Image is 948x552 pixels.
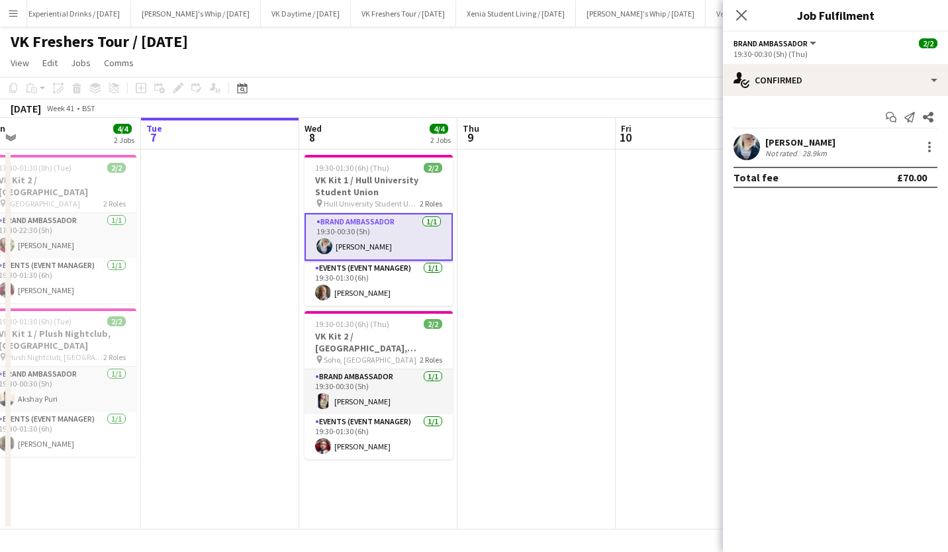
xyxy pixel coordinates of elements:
a: Edit [37,54,63,71]
span: Edit [42,57,58,69]
div: £70.00 [897,171,927,184]
span: 4/4 [113,124,132,134]
span: Thu [463,122,479,134]
a: Comms [99,54,139,71]
div: [PERSON_NAME] [765,136,835,148]
button: [PERSON_NAME]'s Whip / [DATE] [131,1,261,26]
button: Experiential Drinks / [DATE] [18,1,131,26]
span: 10 [619,130,632,145]
span: Fri [621,122,632,134]
app-card-role: Brand Ambassador1/119:30-00:30 (5h)[PERSON_NAME] [305,213,453,261]
span: Hull University Student Union [324,199,420,208]
span: Tue [146,122,162,134]
app-job-card: 19:30-01:30 (6h) (Thu)2/2VK Kit 1 / Hull University Student Union Hull University Student Union2 ... [305,155,453,306]
h3: VK Kit 1 / Hull University Student Union [305,174,453,198]
div: 2 Jobs [430,135,451,145]
span: 4/4 [430,124,448,134]
h3: VK Kit 2 / [GEOGRAPHIC_DATA], [GEOGRAPHIC_DATA] [305,330,453,354]
div: 28.9km [800,148,829,158]
span: 2 Roles [420,355,442,365]
div: Not rated [765,148,800,158]
span: 2/2 [919,38,937,48]
button: Brand Ambassador [734,38,818,48]
app-card-role: Events (Event Manager)1/119:30-01:30 (6h)[PERSON_NAME] [305,414,453,459]
span: 2 Roles [103,199,126,208]
span: 9 [461,130,479,145]
span: Wed [305,122,322,134]
app-card-role: Events (Event Manager)1/119:30-01:30 (6h)[PERSON_NAME] [305,261,453,306]
button: [PERSON_NAME]'s Whip / [DATE] [576,1,706,26]
button: VK Daytime / [DATE] [261,1,351,26]
span: Jobs [71,57,91,69]
span: Comms [104,57,134,69]
span: 2/2 [424,163,442,173]
button: Veezu Freshers / [DATE] [706,1,806,26]
div: 19:30-00:30 (5h) (Thu) [734,49,937,59]
div: Confirmed [723,64,948,96]
span: 8 [303,130,322,145]
span: View [11,57,29,69]
a: View [5,54,34,71]
h3: Job Fulfilment [723,7,948,24]
button: VK Freshers Tour / [DATE] [351,1,456,26]
span: Plush Nightclub, [GEOGRAPHIC_DATA] [7,352,103,362]
a: Jobs [66,54,96,71]
span: Brand Ambassador [734,38,808,48]
div: 2 Jobs [114,135,134,145]
span: Soho, [GEOGRAPHIC_DATA] [324,355,416,365]
div: [DATE] [11,102,41,115]
app-card-role: Brand Ambassador1/119:30-00:30 (5h)[PERSON_NAME] [305,369,453,414]
span: 2/2 [424,319,442,329]
span: 2 Roles [103,352,126,362]
span: Week 41 [44,103,77,113]
span: 2 Roles [420,199,442,208]
div: BST [82,103,95,113]
button: Xenia Student Living / [DATE] [456,1,576,26]
span: 19:30-01:30 (6h) (Thu) [315,163,389,173]
span: [GEOGRAPHIC_DATA] [7,199,80,208]
span: 2/2 [107,163,126,173]
div: Total fee [734,171,779,184]
app-job-card: 19:30-01:30 (6h) (Thu)2/2VK Kit 2 / [GEOGRAPHIC_DATA], [GEOGRAPHIC_DATA] Soho, [GEOGRAPHIC_DATA]2... [305,311,453,459]
h1: VK Freshers Tour / [DATE] [11,32,188,52]
span: 19:30-01:30 (6h) (Thu) [315,319,389,329]
span: 2/2 [107,316,126,326]
span: 7 [144,130,162,145]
